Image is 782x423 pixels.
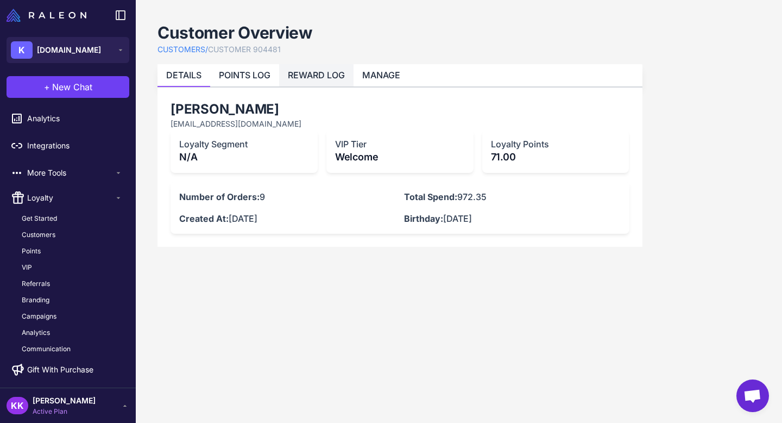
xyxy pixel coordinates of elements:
[4,358,131,381] a: Gift With Purchase
[13,309,131,324] a: Campaigns
[27,113,123,125] span: Analytics
[27,364,93,376] span: Gift With Purchase
[7,76,129,98] button: +New Chat
[37,44,101,56] span: [DOMAIN_NAME]
[404,191,457,202] strong: Total Spend:
[362,70,400,80] a: MANAGE
[736,380,769,412] a: Open chat
[13,293,131,307] a: Branding
[166,70,201,80] a: DETAILS
[11,41,33,59] div: K
[7,37,129,63] button: K[DOMAIN_NAME]
[179,139,309,150] h3: Loyalty Segment
[27,140,123,152] span: Integrations
[491,139,621,150] h3: Loyalty Points
[171,101,629,118] h2: [PERSON_NAME]
[205,45,208,54] span: /
[179,212,395,225] p: [DATE]
[7,9,86,22] img: Raleon Logo
[22,246,41,256] span: Points
[13,342,131,356] a: Communication
[219,70,270,80] a: POINTS LOG
[33,407,96,416] span: Active Plan
[179,213,229,224] strong: Created At:
[4,134,131,157] a: Integrations
[13,260,131,275] a: VIP
[22,328,50,338] span: Analytics
[33,395,96,407] span: [PERSON_NAME]
[13,228,131,242] a: Customers
[335,150,465,164] p: Welcome
[27,167,114,179] span: More Tools
[44,80,50,94] span: +
[13,211,131,226] a: Get Started
[171,118,629,130] p: [EMAIL_ADDRESS][DOMAIN_NAME]
[491,150,621,164] p: 71.00
[13,326,131,340] a: Analytics
[22,344,71,354] span: Communication
[4,107,131,130] a: Analytics
[7,397,28,414] div: KK
[179,150,309,164] p: N/A
[22,263,32,272] span: VIP
[179,191,260,202] strong: Number of Orders:
[157,22,313,43] h1: Customer Overview
[22,214,57,223] span: Get Started
[22,312,56,321] span: Campaigns
[22,279,50,289] span: Referrals
[13,244,131,258] a: Points
[335,139,465,150] h3: VIP Tier
[179,190,395,203] p: 9
[22,295,49,305] span: Branding
[157,43,208,55] a: CUSTOMERS/
[22,230,55,240] span: Customers
[404,190,620,203] p: 972.35
[27,192,114,204] span: Loyalty
[13,277,131,291] a: Referrals
[404,213,443,224] strong: Birthday:
[404,212,620,225] p: [DATE]
[208,43,281,55] a: CUSTOMER 904481
[52,80,92,94] span: New Chat
[288,70,345,80] a: REWARD LOG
